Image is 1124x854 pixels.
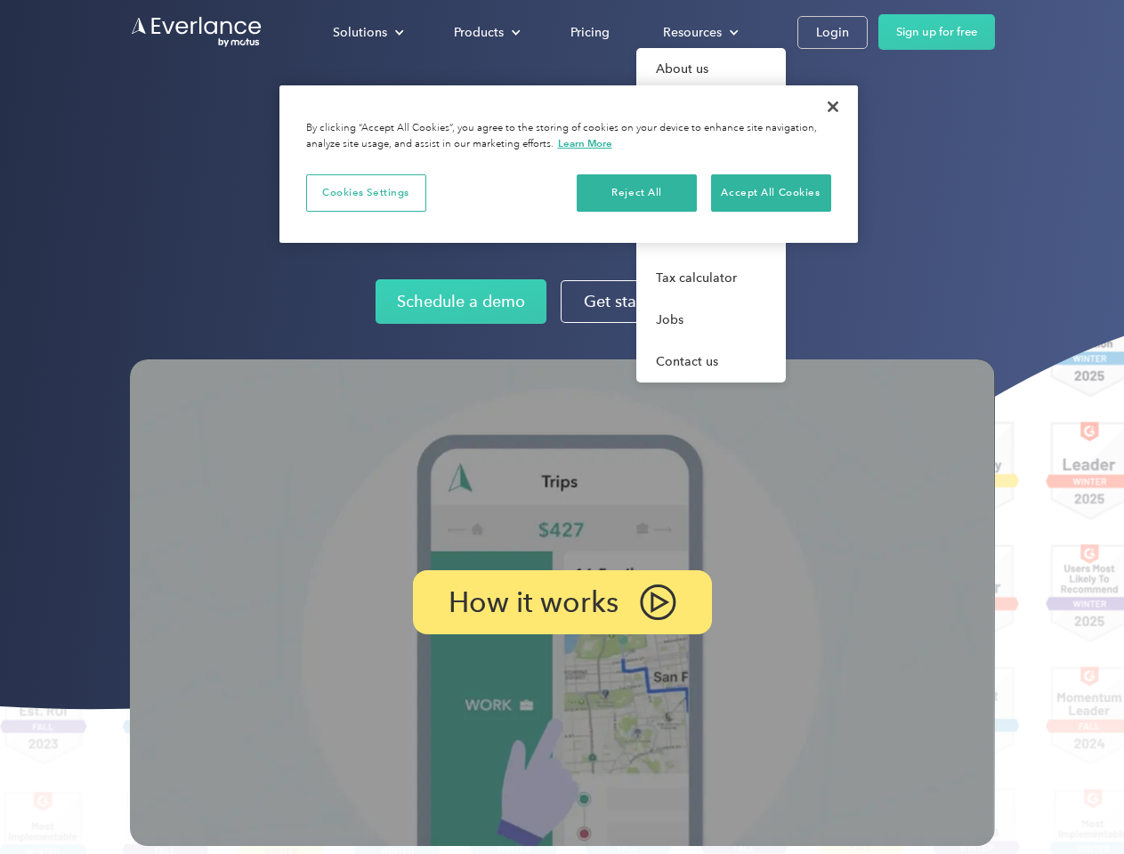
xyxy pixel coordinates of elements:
a: Get started for free [561,280,748,323]
button: Cookies Settings [306,174,426,212]
div: Pricing [570,21,610,44]
button: Reject All [577,174,697,212]
button: Accept All Cookies [711,174,831,212]
div: Products [454,21,504,44]
a: Sign up for free [878,14,995,50]
div: Solutions [333,21,387,44]
a: Contact us [636,341,786,383]
p: How it works [449,592,619,613]
button: Close [813,87,853,126]
div: Resources [645,17,753,48]
div: Resources [663,21,722,44]
a: Go to homepage [130,15,263,49]
a: Pricing [553,17,627,48]
a: More information about your privacy, opens in a new tab [558,137,612,149]
input: Submit [131,106,221,143]
div: Cookie banner [279,85,858,243]
div: Products [436,17,535,48]
a: About us [636,48,786,90]
a: Jobs [636,299,786,341]
a: Tax calculator [636,257,786,299]
div: Login [816,21,849,44]
div: By clicking “Accept All Cookies”, you agree to the storing of cookies on your device to enhance s... [306,121,831,152]
a: Schedule a demo [376,279,546,324]
div: Solutions [315,17,418,48]
div: Privacy [279,85,858,243]
a: Login [797,16,868,49]
nav: Resources [636,48,786,383]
